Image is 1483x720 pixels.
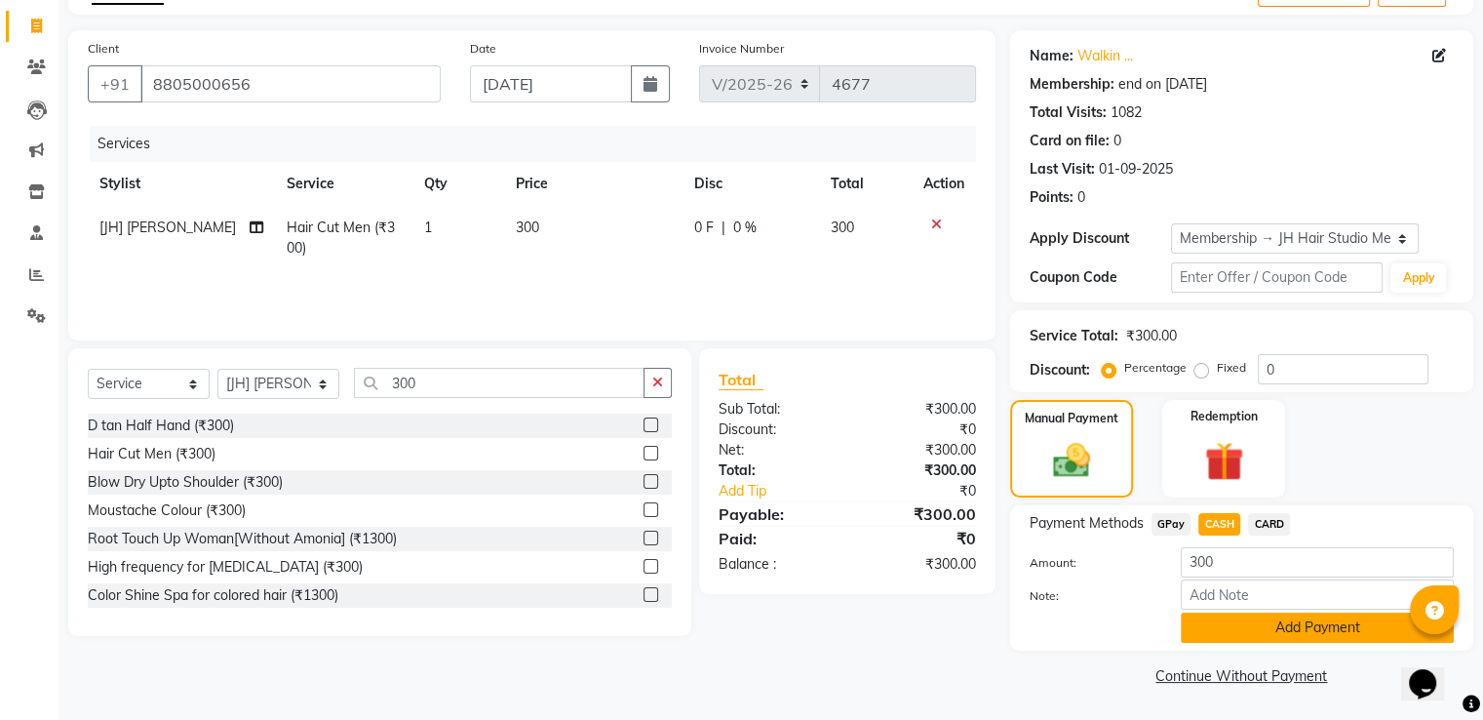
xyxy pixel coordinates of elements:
div: Paid: [704,527,847,550]
label: Redemption [1190,408,1258,425]
div: ₹300.00 [847,502,991,526]
div: ₹0 [847,527,991,550]
div: Discount: [704,420,847,440]
input: Enter Offer / Coupon Code [1171,262,1384,293]
div: 1082 [1111,102,1142,123]
div: Card on file: [1030,131,1110,151]
div: Last Visit: [1030,159,1095,180]
th: Disc [683,162,819,206]
span: Total [719,370,763,390]
th: Price [504,162,683,206]
div: 0 [1077,187,1085,208]
div: Total Visits: [1030,102,1107,123]
span: CASH [1198,513,1240,536]
div: Color Shine Spa for colored hair (₹1300) [88,585,338,606]
div: ₹0 [871,481,990,501]
label: Invoice Number [699,40,784,58]
div: Hair Cut Men (₹300) [88,444,215,464]
span: 0 % [733,218,757,238]
span: Payment Methods [1030,513,1144,534]
div: Payable: [704,502,847,526]
th: Qty [412,162,504,206]
button: Add Payment [1181,613,1454,643]
div: Services [90,126,991,162]
label: Amount: [1015,554,1166,572]
div: ₹0 [847,420,991,440]
div: Discount: [1030,360,1090,380]
button: +91 [88,65,142,102]
span: 0 F [694,218,714,238]
a: Continue Without Payment [1014,666,1469,687]
div: 0 [1113,131,1121,151]
div: Service Total: [1030,326,1118,346]
label: Note: [1015,587,1166,605]
label: Fixed [1217,359,1246,377]
img: _gift.svg [1192,437,1256,486]
button: Apply [1390,263,1446,293]
span: | [722,218,725,238]
th: Total [819,162,912,206]
div: High frequency for [MEDICAL_DATA] (₹300) [88,557,363,578]
span: GPay [1151,513,1191,536]
th: Stylist [88,162,275,206]
label: Client [88,40,119,58]
th: Service [275,162,412,206]
div: Moustache Colour (₹300) [88,500,246,521]
label: Percentage [1124,359,1187,377]
div: Sub Total: [704,399,847,420]
div: Balance : [704,554,847,575]
div: ₹300.00 [847,440,991,460]
div: ₹300.00 [847,460,991,481]
input: Add Note [1181,580,1454,610]
div: Total: [704,460,847,481]
div: Root Touch Up Woman[Without Amonia] (₹1300) [88,529,397,549]
span: 300 [516,219,539,236]
span: CARD [1248,513,1290,536]
div: Blow Dry Upto Shoulder (₹300) [88,472,283,493]
div: Points: [1030,187,1073,208]
div: Apply Discount [1030,228,1171,249]
a: Add Tip [704,481,871,501]
div: D tan Half Hand (₹300) [88,416,234,436]
div: 01-09-2025 [1099,159,1173,180]
div: end on [DATE] [1118,74,1207,95]
span: 1 [424,219,432,236]
div: ₹300.00 [1126,326,1177,346]
input: Amount [1181,547,1454,578]
div: Membership: [1030,74,1114,95]
span: 300 [831,219,854,236]
div: Name: [1030,46,1073,66]
label: Manual Payment [1025,410,1118,427]
iframe: chat widget [1401,642,1463,700]
span: [JH] [PERSON_NAME] [99,219,236,236]
div: Coupon Code [1030,267,1171,288]
div: ₹300.00 [847,554,991,575]
input: Search or Scan [354,368,644,398]
span: Hair Cut Men (₹300) [287,219,395,257]
div: Net: [704,440,847,460]
input: Search by Name/Mobile/Email/Code [140,65,441,102]
a: Walkin ... [1077,46,1133,66]
th: Action [912,162,976,206]
div: ₹300.00 [847,399,991,420]
img: _cash.svg [1041,439,1102,482]
label: Date [470,40,496,58]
